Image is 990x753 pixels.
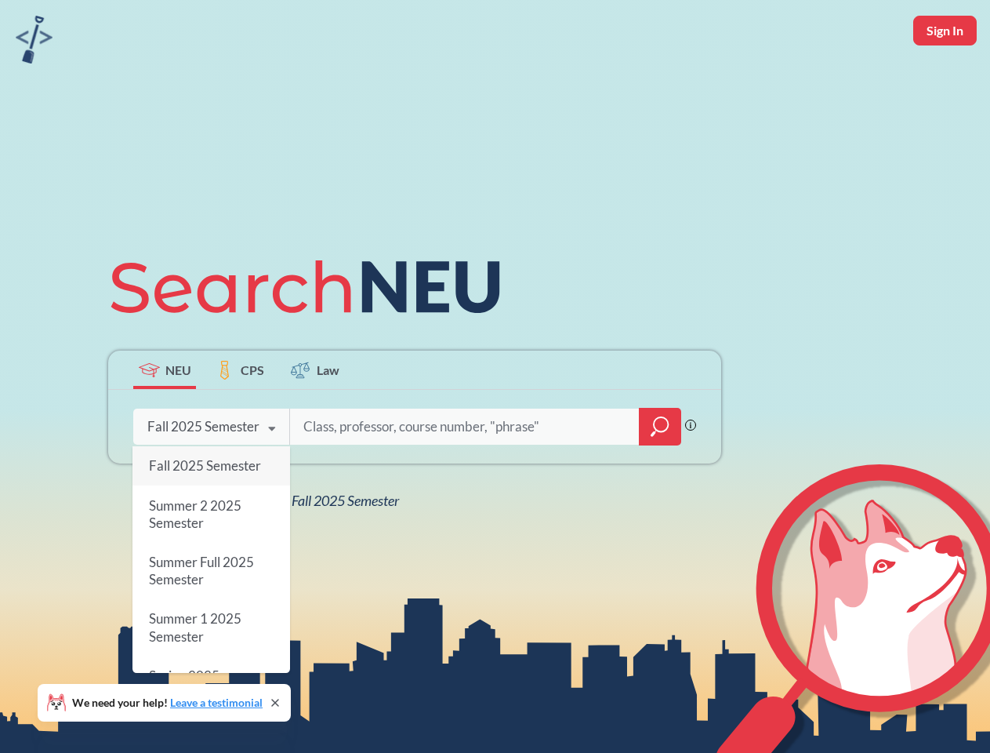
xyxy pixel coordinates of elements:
span: Summer 2 2025 Semester [149,497,241,531]
span: Summer Full 2025 Semester [149,554,254,587]
img: sandbox logo [16,16,53,64]
div: Fall 2025 Semester [147,418,259,435]
span: Law [317,361,339,379]
svg: magnifying glass [651,416,669,438]
span: Summer 1 2025 Semester [149,611,241,645]
span: CPS [241,361,264,379]
input: Class, professor, course number, "phrase" [302,410,628,443]
span: NEU Fall 2025 Semester [262,492,399,509]
a: Leave a testimonial [170,696,263,709]
span: We need your help! [72,697,263,708]
a: sandbox logo [16,16,53,68]
button: Sign In [913,16,977,45]
span: NEU [165,361,191,379]
span: Spring 2025 Semester [149,668,219,701]
div: magnifying glass [639,408,681,446]
span: Fall 2025 Semester [149,457,261,474]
